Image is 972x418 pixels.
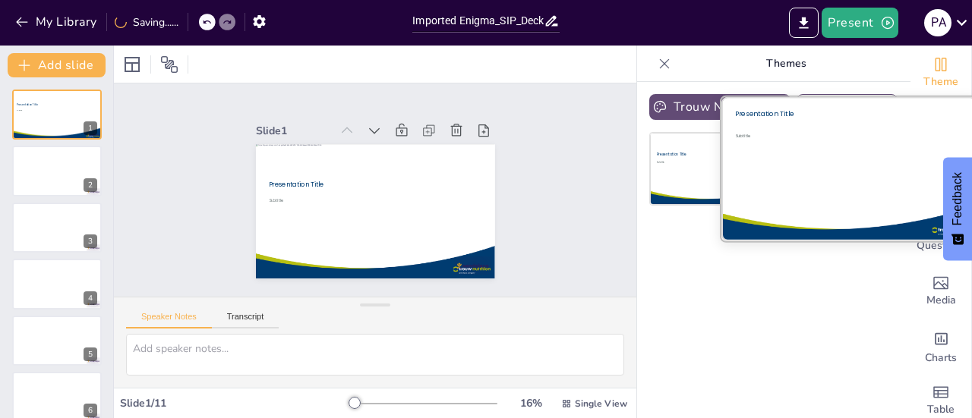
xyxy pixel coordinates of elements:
[657,152,731,157] div: Presentation Title
[12,259,102,309] div: 4
[789,8,819,38] button: Export to PowerPoint
[943,157,972,260] button: Feedback - Show survey
[84,347,97,361] div: 5
[126,312,212,328] button: Speaker Notes
[917,237,966,254] span: Questions
[735,109,942,120] div: Presentation Title
[58,207,76,225] button: Duplicate Slide
[58,376,76,394] button: Duplicate Slide
[513,396,549,410] div: 16 %
[84,178,97,192] div: 2
[268,180,323,189] span: Presentation Title
[910,46,971,100] div: Change the overall theme
[120,396,352,410] div: Slide 1 / 11
[115,15,178,30] div: Saving......
[910,319,971,373] div: Add charts and graphs
[58,263,76,281] button: Duplicate Slide
[79,263,97,281] button: Delete Slide
[926,292,956,309] span: Media
[79,376,97,394] button: Delete Slide
[412,10,543,32] input: Insert title
[8,53,106,77] button: Add slide
[951,172,964,225] span: Feedback
[12,203,102,253] div: 3
[735,133,942,139] div: Subtitle
[12,146,102,196] div: 2
[925,350,957,366] span: Charts
[268,197,282,203] span: Subtitle
[79,320,97,338] button: Delete Slide
[84,234,97,248] div: 3
[923,74,958,90] span: Theme
[649,94,791,120] button: Trouw Nutrition
[79,150,97,168] button: Delete Slide
[11,10,103,34] button: My Library
[58,94,76,112] button: Duplicate Slide
[256,124,331,138] div: Slide 1
[797,94,898,120] button: Create New
[924,9,951,36] div: P A
[212,312,279,328] button: Transcript
[822,8,898,38] button: Present
[575,398,627,410] span: Single View
[58,150,76,168] button: Duplicate Slide
[677,46,895,82] p: Themes
[910,264,971,319] div: Add images, graphics, shapes or video
[17,109,22,112] span: Subtitle
[79,94,97,112] button: Delete Slide
[924,8,951,38] button: P A
[160,55,178,74] span: Position
[12,316,102,366] div: 5
[17,103,37,106] span: Presentation Title
[84,121,97,135] div: 1
[58,320,76,338] button: Duplicate Slide
[120,52,144,77] div: Layout
[79,207,97,225] button: Delete Slide
[12,90,102,140] div: 1
[84,404,97,417] div: 6
[927,401,955,418] span: Table
[84,291,97,305] div: 4
[657,161,731,164] div: Subtitle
